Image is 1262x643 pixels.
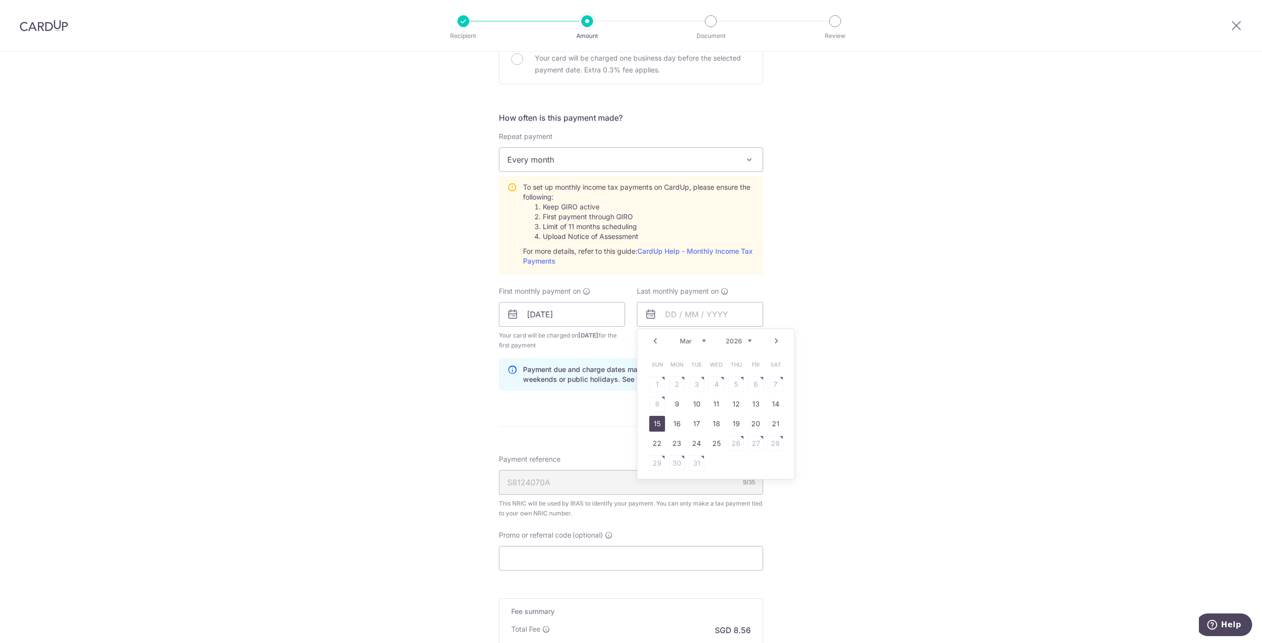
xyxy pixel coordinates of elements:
[728,357,744,372] span: Thursday
[499,331,625,350] span: Your card will be charged on
[499,302,625,327] input: DD / MM / YYYY
[1199,613,1252,638] iframe: Opens a widget where you can find more information
[743,477,755,487] div: 9/35
[543,232,755,241] li: Upload Notice of Assessment
[637,286,719,296] span: Last monthly payment on
[499,112,763,124] h5: How often is this payment made?
[728,416,744,432] a: 19
[715,624,751,636] p: SGD 8.56
[523,365,755,384] p: Payment due and charge dates may be adjusted if it falls on weekends or public holidays. See fina...
[669,436,685,451] a: 23
[708,357,724,372] span: Wednesday
[768,357,783,372] span: Saturday
[748,357,764,372] span: Friday
[708,416,724,432] a: 18
[543,222,755,232] li: Limit of 11 months scheduling
[578,332,598,339] span: [DATE]
[708,396,724,412] a: 11
[768,396,783,412] a: 14
[427,31,500,41] p: Recipient
[669,416,685,432] a: 16
[499,147,763,172] span: Every month
[748,416,764,432] a: 20
[499,499,763,518] div: This NRIC will be used by IRAS to identify your payment. You can only make a tax payment tied to ...
[669,396,685,412] a: 9
[637,302,763,327] input: DD / MM / YYYY
[649,335,661,347] a: Prev
[499,286,581,296] span: First monthly payment on
[499,132,553,141] label: Repeat payment
[543,202,755,212] li: Keep GIRO active
[768,416,783,432] a: 21
[771,335,782,347] a: Next
[499,148,763,171] span: Every month
[689,436,704,451] a: 24
[511,624,540,634] p: Total Fee
[511,607,751,616] h5: Fee summary
[535,52,751,76] p: Your card will be charged one business day before the selected payment date. Extra 0.3% fee applies.
[674,31,747,41] p: Document
[748,396,764,412] a: 13
[523,182,755,266] div: To set up monthly income tax payments on CardUp, please ensure the following: For more details, r...
[689,396,704,412] a: 10
[499,454,561,464] span: Payment reference
[649,436,665,451] a: 22
[523,247,753,265] a: CardUp Help - Monthly Income Tax Payments
[649,357,665,372] span: Sunday
[728,396,744,412] a: 12
[799,31,872,41] p: Review
[649,416,665,432] a: 15
[20,20,68,32] img: CardUp
[551,31,624,41] p: Amount
[708,436,724,451] a: 25
[689,416,704,432] a: 17
[499,530,571,540] span: Promo or referral code
[689,357,704,372] span: Tuesday
[543,212,755,222] li: First payment through GIRO
[572,530,603,540] span: (optional)
[669,357,685,372] span: Monday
